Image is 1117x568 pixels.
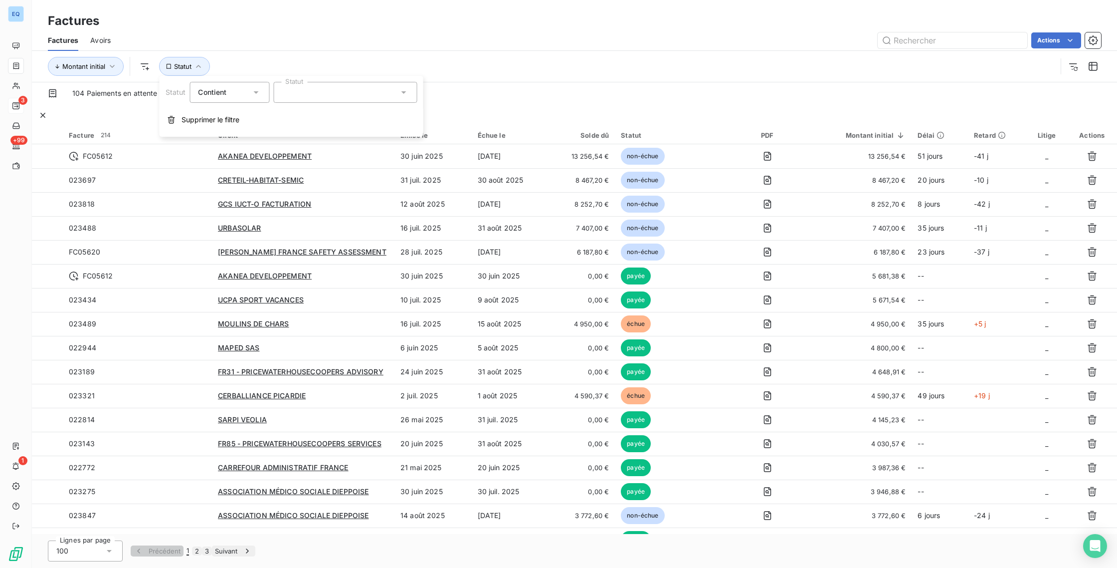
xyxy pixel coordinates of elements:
td: 31 août 2025 [472,360,549,384]
td: 15 août 2025 [472,312,549,336]
span: FC05612 [83,151,113,161]
span: ASSOCIATION MÉDICO SOCIALE DIEPPOISE [218,487,369,496]
span: Montant initial [62,62,105,70]
button: Actions [1031,32,1081,48]
span: 4 950,00 € [555,319,609,329]
span: 8 467,20 € [806,175,906,185]
span: payée [621,268,651,284]
span: Factures [48,35,78,45]
div: Statut [621,131,729,139]
span: 100 [56,546,68,556]
span: non-échue [621,507,664,524]
span: 023275 [69,487,95,496]
td: 6 juin 2025 [394,336,472,360]
span: -10 j [974,176,988,184]
div: Montant initial [806,131,906,139]
span: _ [1045,176,1048,184]
button: 1 [184,546,192,556]
span: -11 j [974,224,987,232]
span: 4 800,00 € [806,343,906,353]
span: 4 590,37 € [555,391,609,401]
span: payée [621,339,651,356]
td: -- [912,336,968,360]
span: non-échue [621,196,664,213]
td: [DATE] [472,504,549,528]
td: 20 juin 2025 [394,432,472,456]
h3: Factures [48,12,99,30]
td: 30 juin 2025 [394,480,472,504]
td: -- [912,264,968,288]
span: GCS IUCT-O FACTURATION [218,200,311,208]
span: 8 467,20 € [555,175,609,185]
span: 022814 [69,415,95,424]
button: Précédent [131,546,184,557]
span: _ [1045,272,1048,280]
span: 0,00 € [555,415,609,425]
span: non-échue [621,148,664,165]
span: Supprimer le filtre [182,115,239,125]
span: FR31 - PRICEWATERHOUSECOOPERS ADVISORY [218,367,383,376]
span: payée [621,459,651,476]
span: 023321 [69,391,95,400]
span: payée [621,531,651,548]
td: 51 jours [912,144,968,168]
span: 7 407,00 € [806,223,906,233]
span: 3 946,88 € [806,487,906,497]
td: -- [912,456,968,480]
span: 4 590,37 € [806,391,906,401]
span: échue [621,315,651,332]
span: _ [1045,391,1048,400]
span: 023818 [69,200,95,208]
td: -- [912,360,968,384]
a: +99 [8,138,23,154]
td: 30 juin 2025 [394,264,472,288]
td: 30 juin 2025 [472,264,549,288]
span: 13 256,54 € [806,151,906,161]
td: 24 juin 2025 [394,360,472,384]
span: 8 252,70 € [806,199,906,209]
td: 31 août 2025 [472,432,549,456]
td: 8 jours [912,192,968,216]
span: MAPED SAS [218,343,259,352]
td: 1 août 2025 [472,384,549,408]
span: 023189 [69,367,95,376]
td: 25 juin 2025 [472,528,549,552]
span: 023143 [69,439,95,448]
span: +19 j [974,391,990,400]
span: 0,00 € [555,463,609,473]
span: 0,00 € [555,487,609,497]
td: 16 juil. 2025 [394,312,472,336]
div: Solde dû [555,131,609,139]
td: 16 juil. 2025 [394,216,472,240]
span: 6 187,80 € [555,247,609,257]
span: payée [621,435,651,452]
span: 8 252,70 € [555,199,609,209]
span: _ [1045,367,1048,376]
span: 0,00 € [555,439,609,449]
span: FC05612 [83,271,113,281]
span: Avoirs [90,35,111,45]
span: MOULINS DE CHARS [218,319,289,328]
span: 3 987,36 € [806,463,906,473]
td: 28 juil. 2025 [394,240,472,264]
span: [PERSON_NAME] FRANCE SAFETY ASSESSMENT [218,248,386,256]
span: FC05620 [69,248,100,256]
span: 6 187,80 € [806,247,906,257]
td: 2 juil. 2025 [394,384,472,408]
span: _ [1045,415,1048,424]
td: 20 juin 2025 [472,456,549,480]
td: 20 jours [912,168,968,192]
button: Supprimer le filtre [160,109,423,131]
div: Échue le [478,131,543,139]
td: -- [912,432,968,456]
button: 3 [202,547,212,556]
span: CARREFOUR ADMINISTRATIF FRANCE [218,463,349,472]
button: Statut [159,57,210,76]
td: 21 mai 2025 [394,456,472,480]
td: 10 juil. 2025 [394,288,472,312]
span: +5 j [974,319,986,328]
span: non-échue [621,244,664,261]
img: Logo LeanPay [8,546,24,562]
span: 104 Paiements en attente [72,88,158,98]
span: 023847 [69,511,96,520]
